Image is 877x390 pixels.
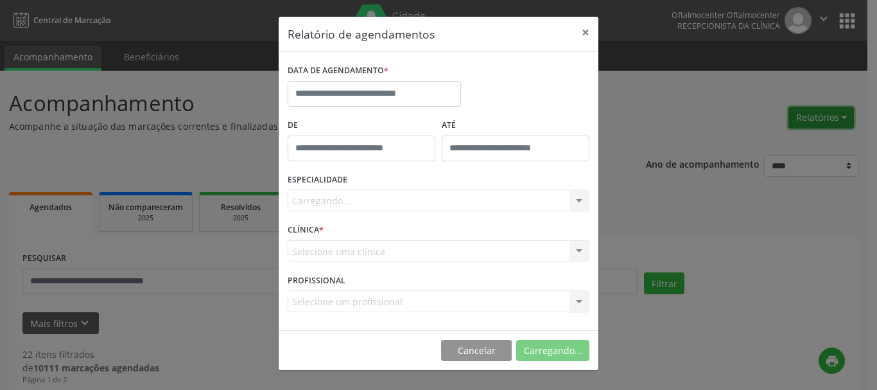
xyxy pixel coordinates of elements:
h5: Relatório de agendamentos [288,26,435,42]
label: DATA DE AGENDAMENTO [288,61,388,81]
label: ESPECIALIDADE [288,170,347,190]
label: ATÉ [442,116,589,136]
label: PROFISSIONAL [288,270,345,290]
button: Carregando... [516,340,589,362]
button: Close [573,17,598,48]
label: CLÍNICA [288,220,324,240]
label: De [288,116,435,136]
button: Cancelar [441,340,512,362]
